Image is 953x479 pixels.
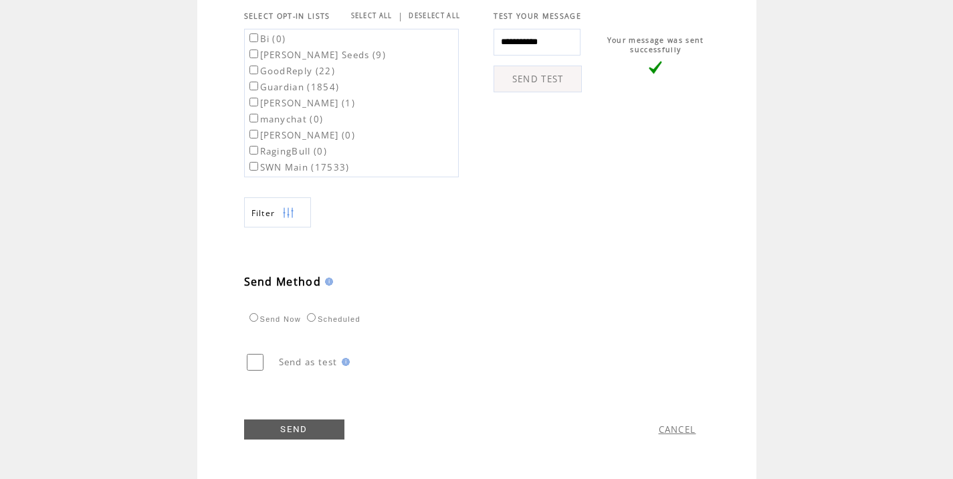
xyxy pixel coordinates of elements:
a: SEND TEST [494,66,582,92]
a: SELECT ALL [351,11,393,20]
input: [PERSON_NAME] (1) [249,98,258,106]
input: [PERSON_NAME] (0) [249,130,258,138]
input: Send Now [249,313,258,322]
input: [PERSON_NAME] Seeds (9) [249,50,258,58]
label: Send Now [246,315,301,323]
label: [PERSON_NAME] (1) [247,97,356,109]
label: GoodReply (22) [247,65,336,77]
input: SWN Main (17533) [249,162,258,171]
label: Scheduled [304,315,360,323]
input: Guardian (1854) [249,82,258,90]
label: SWN Main (17533) [247,161,350,173]
span: TEST YOUR MESSAGE [494,11,581,21]
img: help.gif [321,278,333,286]
span: SELECT OPT-IN LISTS [244,11,330,21]
a: CANCEL [659,423,696,436]
label: [PERSON_NAME] (0) [247,129,356,141]
img: filters.png [282,198,294,228]
span: Your message was sent successfully [607,35,704,54]
label: [PERSON_NAME] Seeds (9) [247,49,387,61]
a: DESELECT ALL [409,11,460,20]
label: manychat (0) [247,113,324,125]
img: vLarge.png [649,61,662,74]
input: manychat (0) [249,114,258,122]
span: Send as test [279,356,338,368]
img: help.gif [338,358,350,366]
input: Bi (0) [249,33,258,42]
input: GoodReply (22) [249,66,258,74]
label: Guardian (1854) [247,81,340,93]
input: RagingBull (0) [249,146,258,155]
a: SEND [244,419,344,440]
span: | [398,10,403,22]
span: Send Method [244,274,322,289]
a: Filter [244,197,311,227]
label: RagingBull (0) [247,145,328,157]
input: Scheduled [307,313,316,322]
label: Bi (0) [247,33,286,45]
span: Show filters [251,207,276,219]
